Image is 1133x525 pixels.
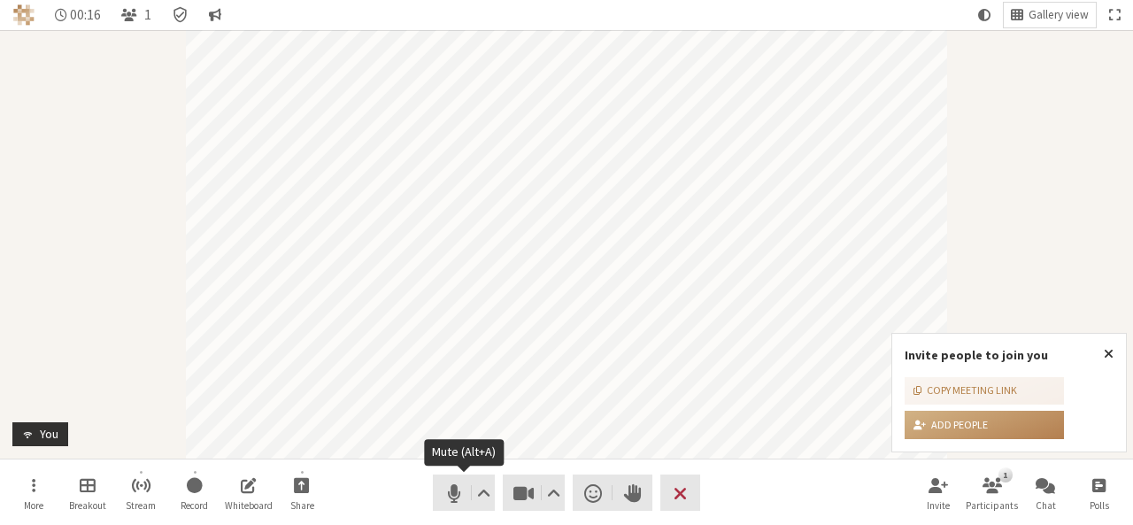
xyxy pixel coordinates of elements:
button: Stop video (Alt+V) [503,475,565,511]
div: Copy meeting link [913,382,1017,398]
span: Whiteboard [225,500,273,511]
span: More [24,500,43,511]
button: Close popover [1091,334,1126,374]
button: End or leave meeting [660,475,700,511]
span: Invite [927,500,950,511]
div: 1 [998,467,1012,482]
button: Raise hand [613,475,652,511]
button: Change layout [1004,3,1096,27]
button: Conversation [202,3,228,27]
button: Video setting [543,475,565,511]
button: Mute (Alt+A) [433,475,495,511]
div: Timer [48,3,109,27]
span: 1 [144,7,151,22]
button: Using system theme [971,3,998,27]
button: Start sharing [277,469,327,517]
button: Audio settings [472,475,494,511]
span: Stream [126,500,156,511]
div: You [34,425,65,444]
button: Open participant list [114,3,158,27]
span: Participants [966,500,1018,511]
button: Open chat [1021,469,1070,517]
img: Iotum [13,4,35,26]
button: Start streaming [116,469,166,517]
button: Fullscreen [1102,3,1127,27]
button: Open shared whiteboard [224,469,274,517]
button: Open menu [9,469,58,517]
span: Breakout [69,500,106,511]
label: Invite people to join you [905,347,1048,363]
button: Copy meeting link [905,377,1064,405]
button: Manage Breakout Rooms [63,469,112,517]
button: Open poll [1075,469,1124,517]
button: Add people [905,411,1064,439]
span: Gallery view [1029,9,1089,22]
button: Open participant list [967,469,1017,517]
span: Chat [1036,500,1056,511]
div: Meeting details Encryption enabled [165,3,196,27]
button: Start recording [170,469,220,517]
button: Invite participants (Alt+I) [913,469,963,517]
span: Polls [1090,500,1109,511]
span: Record [181,500,208,511]
span: Share [290,500,314,511]
span: 00:16 [70,7,101,22]
button: Send a reaction [573,475,613,511]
